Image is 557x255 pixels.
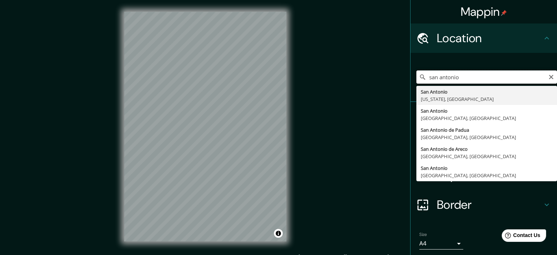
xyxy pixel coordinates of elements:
[421,172,553,179] div: [GEOGRAPHIC_DATA], [GEOGRAPHIC_DATA]
[421,107,553,114] div: San Antonio
[411,23,557,53] div: Location
[492,226,549,247] iframe: Help widget launcher
[411,102,557,131] div: Pins
[419,238,463,249] div: A4
[419,232,427,238] label: Size
[416,70,557,84] input: Pick your city or area
[421,153,553,160] div: [GEOGRAPHIC_DATA], [GEOGRAPHIC_DATA]
[437,168,542,183] h4: Layout
[421,134,553,141] div: [GEOGRAPHIC_DATA], [GEOGRAPHIC_DATA]
[411,161,557,190] div: Layout
[124,12,286,241] canvas: Map
[421,164,553,172] div: San Antonio
[274,229,283,238] button: Toggle attribution
[548,73,554,80] button: Clear
[421,114,553,122] div: [GEOGRAPHIC_DATA], [GEOGRAPHIC_DATA]
[437,31,542,45] h4: Location
[421,95,553,103] div: [US_STATE], [GEOGRAPHIC_DATA]
[501,10,507,16] img: pin-icon.png
[411,190,557,219] div: Border
[461,4,507,19] h4: Mappin
[421,88,553,95] div: San Antonio
[437,197,542,212] h4: Border
[411,131,557,161] div: Style
[421,145,553,153] div: San Antonio de Areco
[421,126,553,134] div: San Antonio de Padua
